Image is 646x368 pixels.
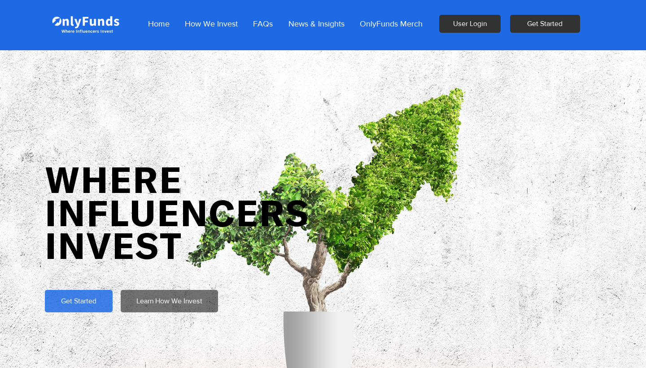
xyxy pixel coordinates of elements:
a: User Login [439,15,501,33]
a: Learn How We Invest [121,290,218,312]
a: Home [140,13,177,35]
a: OnlyFunds Merch [352,13,430,35]
p: Home [144,13,174,35]
span: Get Started [527,19,563,29]
nav: Site [140,13,430,35]
p: FAQs [249,13,277,35]
span: Learn How We Invest [136,296,202,306]
p: OnlyFunds Merch [355,13,427,35]
span: Get Started [61,296,96,306]
button: Get Started [45,290,113,312]
p: How We Invest [180,13,242,35]
a: How We Invest [177,13,245,35]
span: User Login [453,19,487,29]
a: News & Insights [280,13,352,35]
img: Onlyfunds logo in white on a blue background. [51,8,120,39]
a: FAQs [245,13,280,35]
p: News & Insights [284,13,349,35]
button: Get Started [510,15,580,33]
span: WHERE INFLUENCERS INVEST [45,157,310,266]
